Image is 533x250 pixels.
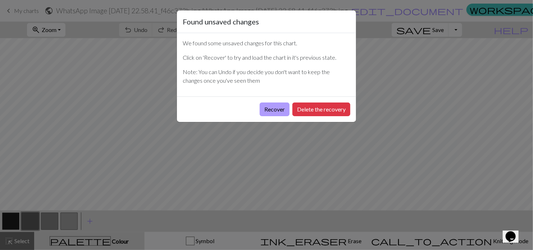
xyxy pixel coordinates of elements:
[292,103,350,116] button: Delete the recovery
[260,103,290,116] button: Recover
[183,53,350,62] p: Click on 'Recover' to try and load the chart in it's previous state.
[503,221,526,243] iframe: chat widget
[183,68,350,85] p: Note: You can Undo if you decide you don't want to keep the changes once you've seen them
[183,39,350,47] p: We found some unsaved changes for this chart.
[183,16,259,27] h5: Found unsaved changes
